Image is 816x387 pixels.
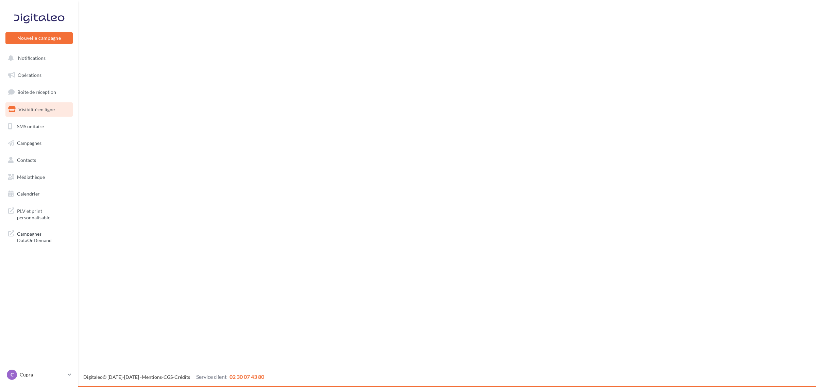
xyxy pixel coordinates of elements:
[18,55,46,61] span: Notifications
[164,374,173,380] a: CGS
[5,32,73,44] button: Nouvelle campagne
[17,123,44,129] span: SMS unitaire
[4,85,74,99] a: Boîte de réception
[17,206,70,221] span: PLV et print personnalisable
[17,157,36,163] span: Contacts
[4,187,74,201] a: Calendrier
[83,374,103,380] a: Digitaleo
[18,72,41,78] span: Opérations
[5,368,73,381] a: C Cupra
[4,170,74,184] a: Médiathèque
[4,51,71,65] button: Notifications
[230,373,264,380] span: 02 30 07 43 80
[17,140,41,146] span: Campagnes
[20,371,65,378] p: Cupra
[174,374,190,380] a: Crédits
[4,226,74,247] a: Campagnes DataOnDemand
[4,153,74,167] a: Contacts
[4,204,74,224] a: PLV et print personnalisable
[17,229,70,244] span: Campagnes DataOnDemand
[4,119,74,134] a: SMS unitaire
[196,373,227,380] span: Service client
[83,374,264,380] span: © [DATE]-[DATE] - - -
[11,371,14,378] span: C
[17,191,40,197] span: Calendrier
[17,89,56,95] span: Boîte de réception
[4,102,74,117] a: Visibilité en ligne
[17,174,45,180] span: Médiathèque
[4,68,74,82] a: Opérations
[4,136,74,150] a: Campagnes
[142,374,162,380] a: Mentions
[18,106,55,112] span: Visibilité en ligne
